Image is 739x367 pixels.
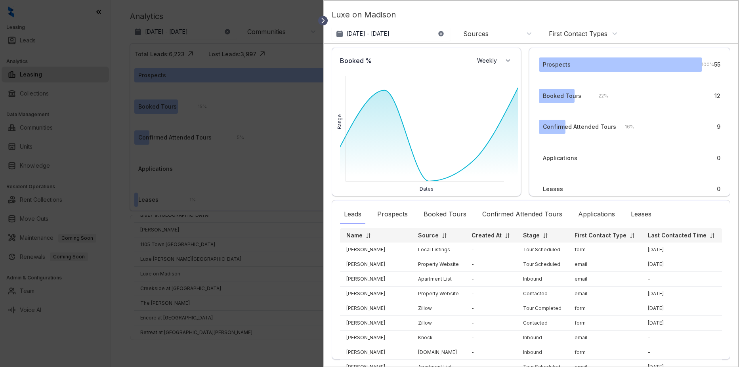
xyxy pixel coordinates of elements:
span: Weekly [477,57,501,65]
td: [PERSON_NAME] [340,287,412,301]
div: 55 [714,60,720,69]
td: - [465,316,517,331]
div: 0 [717,154,720,162]
td: - [465,301,517,316]
td: [DATE] [642,301,722,316]
td: Inbound [517,331,568,345]
td: email [568,287,642,301]
p: Stage [523,231,540,239]
td: form [568,301,642,316]
td: [DATE] [642,316,722,331]
div: Leases [627,205,655,224]
td: Contacted [517,316,568,331]
div: Leases [543,185,563,193]
td: - [642,272,722,287]
p: Created At [472,231,502,239]
div: 22 % [590,92,608,100]
div: Prospects [373,205,412,224]
td: form [568,243,642,257]
p: First Contact Type [575,231,626,239]
div: Booked Tours [543,92,581,100]
td: Knock [412,331,465,345]
div: 100 % [693,60,714,69]
img: sorting [504,233,510,239]
p: Source [418,231,439,239]
td: [PERSON_NAME] [340,272,412,287]
div: Dates [336,185,517,193]
td: [PERSON_NAME] [340,301,412,316]
td: - [465,345,517,360]
td: - [642,331,722,345]
div: Confirmed Attended Tours [543,122,616,131]
td: - [465,287,517,301]
div: First Contact Types [549,29,607,38]
td: - [465,243,517,257]
div: Range [336,114,343,129]
img: sorting [441,233,447,239]
td: Tour Completed [517,301,568,316]
td: [PERSON_NAME] [340,345,412,360]
div: Sources [463,29,489,38]
div: 9 [717,122,720,131]
td: [PERSON_NAME] [340,257,412,272]
td: [PERSON_NAME] [340,316,412,331]
td: Inbound [517,345,568,360]
p: Name [346,231,363,239]
td: [PERSON_NAME] [340,331,412,345]
td: Zillow [412,316,465,331]
p: Last Contacted Time [648,231,707,239]
td: [DATE] [642,287,722,301]
td: Property Website [412,257,465,272]
p: Luxe on Madison [332,9,730,27]
td: - [465,272,517,287]
td: - [465,331,517,345]
div: Applications [574,205,619,224]
td: Zillow [412,301,465,316]
td: Inbound [517,272,568,287]
div: 12 [714,92,720,100]
td: form [568,345,642,360]
p: [DATE] - [DATE] [347,30,390,38]
td: [PERSON_NAME] [340,243,412,257]
td: [DATE] [642,257,722,272]
img: sorting [629,233,635,239]
div: 0 [717,185,720,193]
td: email [568,272,642,287]
td: Property Website [412,287,465,301]
td: Contacted [517,287,568,301]
td: - [642,345,722,360]
div: Booked % [336,52,376,69]
div: Booked Tours [420,205,470,224]
td: email [568,257,642,272]
td: [DOMAIN_NAME] [412,345,465,360]
td: Apartment List [412,272,465,287]
img: sorting [709,233,715,239]
img: sorting [365,233,371,239]
div: 16 % [617,122,634,131]
td: [DATE] [642,243,722,257]
button: [DATE] - [DATE] [332,27,451,41]
td: Local Listings [412,243,465,257]
div: Applications [543,154,577,162]
div: Leads [340,205,365,224]
div: Confirmed Attended Tours [478,205,566,224]
td: Tour Scheduled [517,257,568,272]
td: email [568,331,642,345]
td: form [568,316,642,331]
td: Tour Scheduled [517,243,568,257]
td: - [465,257,517,272]
div: Prospects [543,60,571,69]
img: sorting [542,233,548,239]
button: Weekly [472,54,517,68]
